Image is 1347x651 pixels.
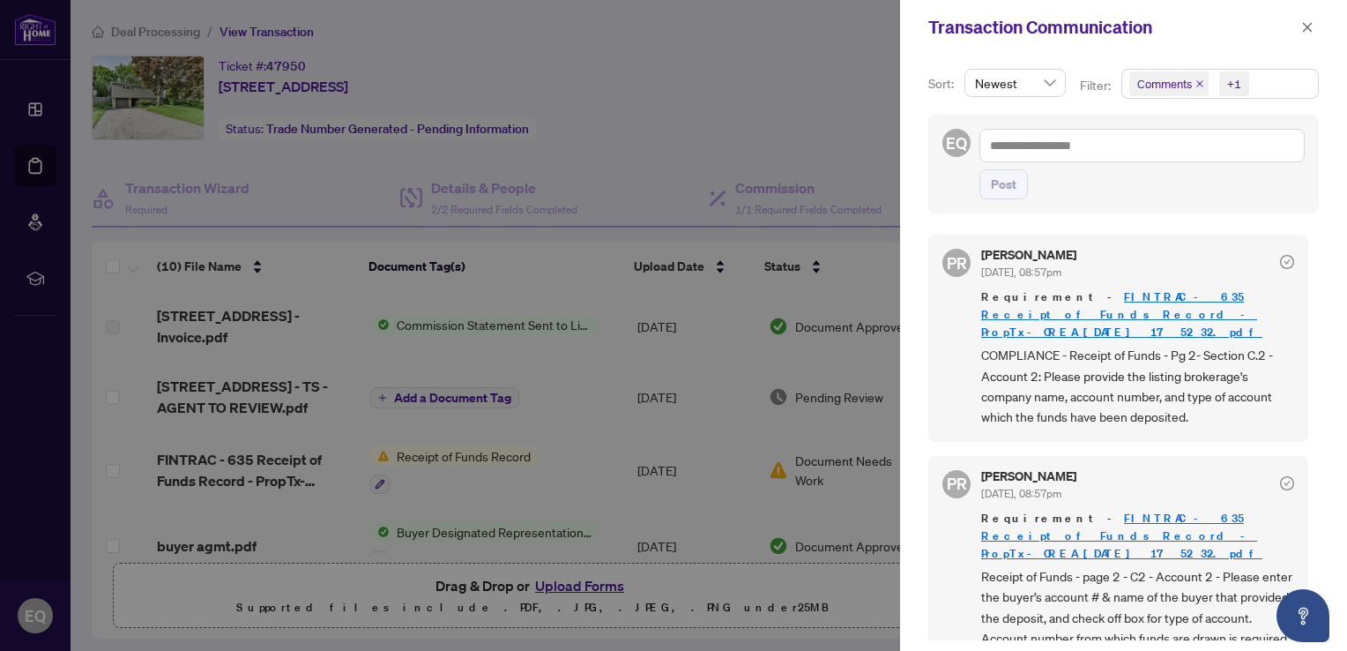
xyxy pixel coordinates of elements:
h5: [PERSON_NAME] [981,249,1076,261]
span: Newest [975,70,1055,96]
div: Transaction Communication [928,14,1296,41]
button: Open asap [1276,589,1329,642]
h5: [PERSON_NAME] [981,470,1076,483]
span: Requirement - [981,288,1294,341]
span: COMPLIANCE - Receipt of Funds - Pg 2- Section C.2 - Account 2: Please provide the listing brokera... [981,345,1294,428]
span: Comments [1137,75,1192,93]
a: FINTRAC - 635 Receipt of Funds Record - PropTx-OREA_[DATE] 17_52_32.pdf [981,511,1262,561]
div: +1 [1227,75,1241,93]
span: PR [947,471,967,496]
p: Sort: [928,74,957,94]
span: check-circle [1280,255,1294,269]
span: Comments [1129,71,1209,96]
span: [DATE], 08:57pm [981,266,1061,279]
a: FINTRAC - 635 Receipt of Funds Record - PropTx-OREA_[DATE] 17_52_32.pdf [981,289,1262,340]
span: close [1301,21,1314,34]
span: check-circle [1280,476,1294,490]
span: close [1195,79,1204,88]
span: Requirement - [981,510,1294,563]
button: Post [979,169,1028,199]
span: [DATE], 08:57pm [981,487,1061,500]
span: EQ [946,131,967,155]
p: Filter: [1080,76,1113,95]
span: PR [947,251,967,275]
